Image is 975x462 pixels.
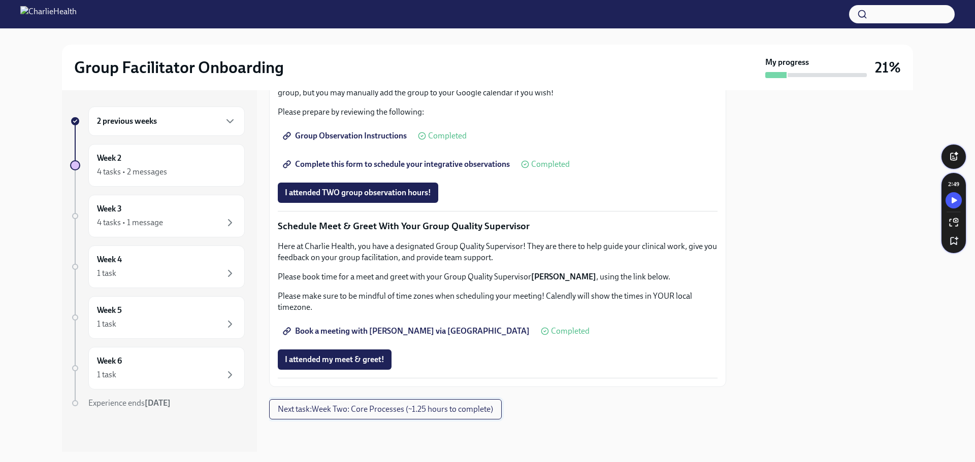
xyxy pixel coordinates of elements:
[278,349,392,370] button: I attended my meet & greet!
[145,398,171,408] strong: [DATE]
[97,318,116,330] div: 1 task
[765,57,809,68] strong: My progress
[278,241,718,263] p: Here at Charlie Health, you have a designated Group Quality Supervisor! They are there to help gu...
[97,203,122,215] h6: Week 3
[278,291,718,313] p: Please make sure to be mindful of time zones when scheduling your meeting! Calendly will show the...
[278,321,537,341] a: Book a meeting with [PERSON_NAME] via [GEOGRAPHIC_DATA]
[428,132,467,140] span: Completed
[74,57,284,78] h2: Group Facilitator Onboarding
[278,154,517,174] a: Complete this form to schedule your integrative observations
[278,183,438,203] button: I attended TWO group observation hours!
[97,305,122,316] h6: Week 5
[285,159,510,169] span: Complete this form to schedule your integrative observations
[285,354,384,365] span: I attended my meet & greet!
[88,106,245,136] div: 2 previous weeks
[278,404,493,414] span: Next task : Week Two: Core Processes (~1.25 hours to complete)
[285,188,431,198] span: I attended TWO group observation hours!
[875,58,901,77] h3: 21%
[20,6,77,22] img: CharlieHealth
[269,399,502,419] button: Next task:Week Two: Core Processes (~1.25 hours to complete)
[278,271,718,282] p: Please book time for a meet and greet with your Group Quality Supervisor , using the link below.
[97,254,122,265] h6: Week 4
[97,369,116,380] div: 1 task
[88,398,171,408] span: Experience ends
[278,106,718,118] p: Please prepare by reviewing the following:
[97,116,157,127] h6: 2 previous weeks
[531,160,570,168] span: Completed
[70,144,245,187] a: Week 24 tasks • 2 messages
[278,220,718,233] p: Schedule Meet & Greet With Your Group Quality Supervisor
[97,153,121,164] h6: Week 2
[70,195,245,237] a: Week 34 tasks • 1 message
[70,347,245,389] a: Week 61 task
[531,272,596,281] strong: [PERSON_NAME]
[97,356,122,367] h6: Week 6
[97,217,163,228] div: 4 tasks • 1 message
[97,166,167,177] div: 4 tasks • 2 messages
[70,296,245,339] a: Week 51 task
[70,245,245,288] a: Week 41 task
[278,126,414,146] a: Group Observation Instructions
[285,131,407,141] span: Group Observation Instructions
[551,327,590,335] span: Completed
[285,326,530,336] span: Book a meeting with [PERSON_NAME] via [GEOGRAPHIC_DATA]
[97,268,116,279] div: 1 task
